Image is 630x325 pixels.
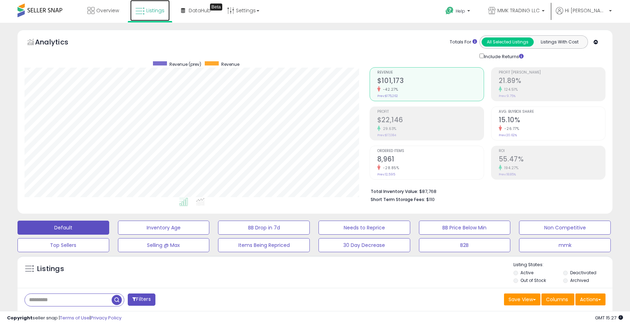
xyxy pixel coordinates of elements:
[513,262,612,268] p: Listing States:
[380,126,397,131] small: 29.63%
[377,110,484,114] span: Profit
[60,314,90,321] a: Terms of Use
[7,315,121,321] div: seller snap | |
[128,293,155,306] button: Filters
[499,133,517,137] small: Prev: 20.62%
[502,165,519,171] small: 194.27%
[499,77,605,86] h2: 21.89%
[570,270,596,276] label: Deactivated
[445,6,454,15] i: Get Help
[210,4,222,11] div: Tooltip anchor
[502,126,519,131] small: -26.77%
[504,293,540,305] button: Save View
[380,165,399,171] small: -28.85%
[519,238,611,252] button: mmk
[519,221,611,235] button: Non Competitive
[17,238,109,252] button: Top Sellers
[35,37,82,49] h5: Analytics
[377,94,398,98] small: Prev: $175,262
[499,172,516,177] small: Prev: 18.85%
[502,87,518,92] small: 124.51%
[474,52,532,60] div: Include Returns
[533,37,586,47] button: Listings With Cost
[377,172,395,177] small: Prev: 12,595
[7,314,33,321] strong: Copyright
[380,87,398,92] small: -42.27%
[499,155,605,165] h2: 55.47%
[595,314,623,321] span: 2025-09-10 15:27 GMT
[499,110,605,114] span: Avg. Buybox Share
[419,221,511,235] button: BB Price Below Min
[371,187,600,195] li: $87,768
[456,8,465,14] span: Help
[377,71,484,75] span: Revenue
[37,264,64,274] h5: Listings
[499,71,605,75] span: Profit [PERSON_NAME]
[426,196,435,203] span: $110
[575,293,605,305] button: Actions
[450,39,477,46] div: Totals For
[91,314,121,321] a: Privacy Policy
[499,149,605,153] span: ROI
[520,270,533,276] label: Active
[377,116,484,125] h2: $22,146
[96,7,119,14] span: Overview
[146,7,164,14] span: Listings
[318,238,410,252] button: 30 Day Decrease
[419,238,511,252] button: B2B
[377,77,484,86] h2: $101,173
[118,238,210,252] button: Selling @ Max
[541,293,574,305] button: Columns
[565,7,607,14] span: Hi [PERSON_NAME]
[318,221,410,235] button: Needs to Reprice
[189,7,211,14] span: DataHub
[221,61,239,67] span: Revenue
[218,221,310,235] button: BB Drop in 7d
[499,116,605,125] h2: 15.10%
[371,196,425,202] b: Short Term Storage Fees:
[169,61,201,67] span: Revenue (prev)
[440,1,477,23] a: Help
[556,7,612,23] a: Hi [PERSON_NAME]
[371,188,418,194] b: Total Inventory Value:
[499,94,516,98] small: Prev: 9.75%
[218,238,310,252] button: Items Being Repriced
[482,37,534,47] button: All Selected Listings
[570,277,589,283] label: Archived
[17,221,109,235] button: Default
[377,149,484,153] span: Ordered Items
[497,7,540,14] span: MMK TRADING LLC
[520,277,546,283] label: Out of Stock
[546,296,568,303] span: Columns
[377,155,484,165] h2: 8,961
[118,221,210,235] button: Inventory Age
[377,133,396,137] small: Prev: $17,084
